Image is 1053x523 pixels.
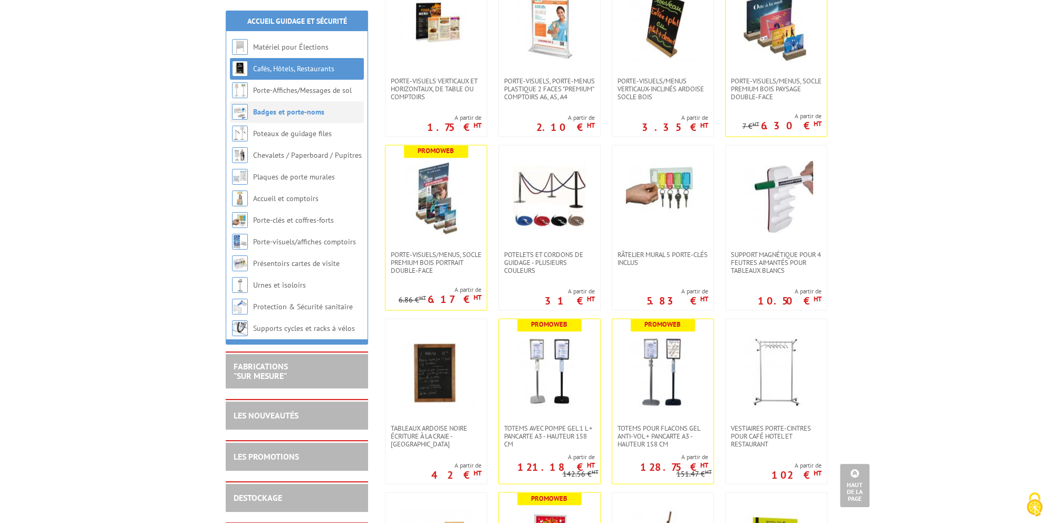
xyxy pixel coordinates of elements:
span: TOTEMS AVEC POMPE GEL 1 L + PANCARTE A3 - HAUTEUR 158 CM [504,424,595,448]
img: Cafés, Hôtels, Restaurants [232,61,248,77]
img: Accueil et comptoirs [232,191,248,206]
span: Tableaux Ardoise Noire écriture à la craie - [GEOGRAPHIC_DATA] [391,424,481,448]
a: Accueil et comptoirs [253,194,318,203]
span: PORTE-VISUELS/MENUS, SOCLE PREMIUM BOIS PAYSAGE DOUBLE-FACE [731,77,822,101]
a: FABRICATIONS"Sur Mesure" [234,361,288,381]
img: Plaques de porte murales [232,169,248,185]
b: Promoweb [644,320,681,329]
sup: HT [700,460,708,469]
p: 128.75 € [640,463,708,470]
a: Poteaux de guidage files [253,129,332,138]
span: Râtelier mural 5 porte-clés inclus [617,251,708,267]
a: Protection & Sécurité sanitaire [253,302,353,311]
p: 142.56 € [563,470,598,478]
sup: HT [474,121,481,130]
p: 42 € [431,471,481,478]
sup: HT [752,120,759,128]
p: 2.10 € [536,124,595,130]
span: Porte-Visuels/Menus verticaux-inclinés ardoise socle bois [617,77,708,101]
img: Présentoirs cartes de visite [232,255,248,271]
img: Porte-clés et coffres-forts [232,212,248,228]
a: Support magnétique pour 4 feutres aimantés pour tableaux blancs [726,251,827,274]
a: Porte-clés et coffres-forts [253,215,334,225]
a: Présentoirs cartes de visite [253,259,340,268]
img: Poteaux de guidage files [232,126,248,141]
img: Vestiaires porte-cintres pour café hotel et restaurant [739,335,813,408]
p: 3.35 € [642,124,708,130]
a: DESTOCKAGE [234,492,282,503]
p: 121.18 € [517,463,595,470]
button: Cookies (fenêtre modale) [1016,487,1053,523]
p: 6.17 € [428,296,481,302]
a: Haut de la page [840,464,870,507]
span: A partir de [742,112,822,120]
a: PORTE-VISUELS/MENUS, SOCLE PREMIUM BOIS PAYSAGE DOUBLE-FACE [726,77,827,101]
p: 1.75 € [427,124,481,130]
a: Porte-Visuels/Menus verticaux-inclinés ardoise socle bois [612,77,713,101]
img: Porte-Affiches/Messages de sol [232,82,248,98]
a: Cafés, Hôtels, Restaurants [253,64,334,73]
a: Accueil Guidage et Sécurité [247,16,347,26]
a: Porte-visuels/affiches comptoirs [253,237,356,246]
p: 7 € [742,122,759,130]
a: Chevalets / Paperboard / Pupitres [253,150,362,160]
sup: HT [814,294,822,303]
span: A partir de [545,287,595,296]
a: Porte-visuels verticaux et horizontaux, de table ou comptoirs [385,77,487,101]
span: A partir de [612,453,708,461]
a: Porte-visuels, Porte-menus plastique 2 faces "Premium" comptoirs A6, A5, A4 [499,77,600,101]
sup: HT [592,468,598,475]
sup: HT [700,121,708,130]
a: Urnes et isoloirs [253,280,306,290]
span: A partir de [427,113,481,122]
a: Supports cycles et racks à vélos [253,324,355,333]
img: Badges et porte-noms [232,104,248,120]
span: A partir de [536,113,595,122]
b: Promoweb [418,146,454,155]
a: LES PROMOTIONS [234,451,299,462]
sup: HT [814,119,822,128]
img: Râtelier mural 5 porte-clés inclus [626,161,700,216]
b: Promoweb [531,320,567,329]
span: A partir de [499,453,595,461]
sup: HT [587,460,595,469]
img: Supports cycles et racks à vélos [232,320,248,336]
img: Tableaux Ardoise Noire écriture à la craie - Bois Foncé [399,335,473,408]
p: 6.86 € [399,296,426,304]
img: Cookies (fenêtre modale) [1021,491,1048,518]
a: Plaques de porte murales [253,172,335,182]
a: TOTEMS AVEC POMPE GEL 1 L + PANCARTE A3 - HAUTEUR 158 CM [499,424,600,448]
img: TOTEMS AVEC POMPE GEL 1 L + PANCARTE A3 - HAUTEUR 158 CM [513,335,586,408]
a: LES NOUVEAUTÉS [234,410,298,421]
p: 102 € [771,471,822,478]
sup: HT [814,468,822,477]
sup: HT [587,121,595,130]
span: A partir de [771,461,822,469]
p: 151.47 € [677,470,712,478]
span: Potelets et cordons de guidage - plusieurs couleurs [504,251,595,274]
p: 5.83 € [646,298,708,304]
a: Potelets et cordons de guidage - plusieurs couleurs [499,251,600,274]
a: Vestiaires porte-cintres pour café hotel et restaurant [726,424,827,448]
span: A partir de [758,287,822,296]
span: Support magnétique pour 4 feutres aimantés pour tableaux blancs [731,251,822,274]
span: A partir de [642,113,708,122]
p: 6.30 € [761,122,822,129]
img: Totems pour flacons Gel Anti-vol + Pancarte A3 - hauteur 158 cm [626,335,700,408]
a: Totems pour flacons Gel Anti-vol + Pancarte A3 - hauteur 158 cm [612,424,713,448]
span: PORTE-VISUELS/MENUS, SOCLE PREMIUM BOIS PORTRAIT DOUBLE-FACE [391,251,481,274]
a: Badges et porte-noms [253,107,324,117]
sup: HT [419,294,426,301]
a: PORTE-VISUELS/MENUS, SOCLE PREMIUM BOIS PORTRAIT DOUBLE-FACE [385,251,487,274]
sup: HT [700,294,708,303]
a: Matériel pour Élections [253,42,329,52]
span: A partir de [431,461,481,469]
img: Protection & Sécurité sanitaire [232,299,248,315]
sup: HT [587,294,595,303]
span: Vestiaires porte-cintres pour café hotel et restaurant [731,424,822,448]
img: Chevalets / Paperboard / Pupitres [232,147,248,163]
img: Porte-visuels/affiches comptoirs [232,234,248,250]
sup: HT [474,293,481,302]
a: Râtelier mural 5 porte-clés inclus [612,251,713,267]
p: 31 € [545,298,595,304]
